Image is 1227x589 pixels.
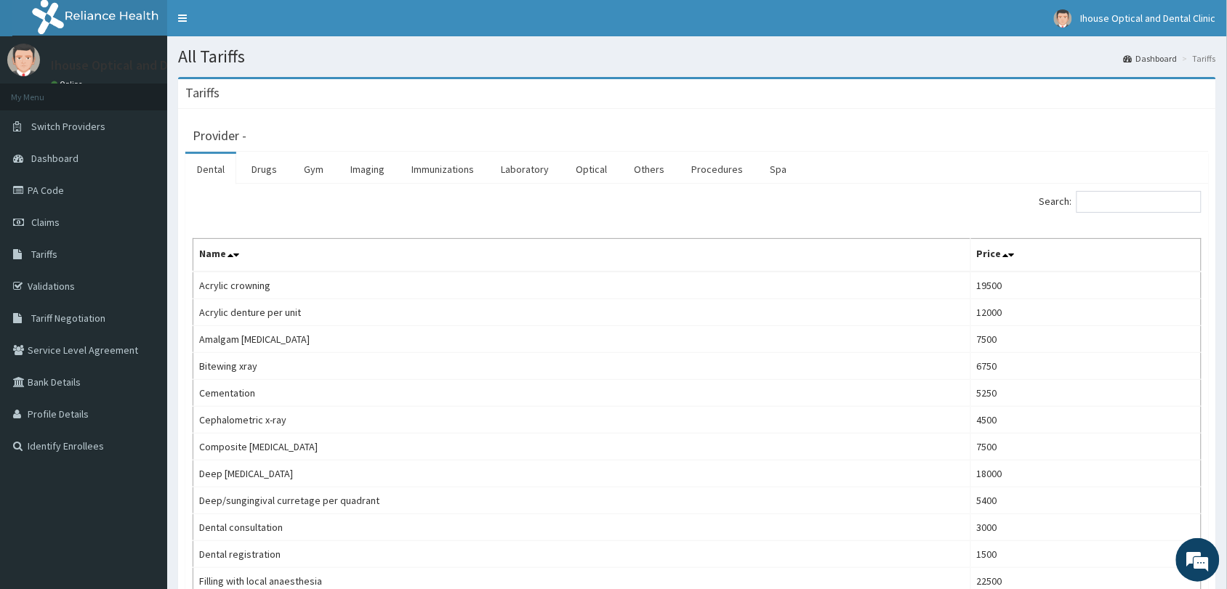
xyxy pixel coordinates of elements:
[193,514,971,541] td: Dental consultation
[1081,12,1216,25] span: Ihouse Optical and Dental Clinic
[193,129,246,142] h3: Provider -
[339,154,396,184] a: Imaging
[970,299,1201,326] td: 12000
[193,434,971,460] td: Composite [MEDICAL_DATA]
[1179,52,1216,65] li: Tariffs
[193,353,971,380] td: Bitewing xray
[178,47,1216,66] h1: All Tariffs
[489,154,560,184] a: Laboratory
[970,272,1201,299] td: 19500
[193,272,971,299] td: Acrylic crowning
[1077,191,1202,213] input: Search:
[31,248,57,261] span: Tariffs
[193,487,971,514] td: Deep/sungingival curretage per quadrant
[185,154,236,184] a: Dental
[564,154,619,184] a: Optical
[970,460,1201,487] td: 18000
[51,79,86,89] a: Online
[1054,9,1072,28] img: User Image
[970,487,1201,514] td: 5400
[400,154,486,184] a: Immunizations
[31,312,105,325] span: Tariff Negotiation
[31,216,60,229] span: Claims
[970,326,1201,353] td: 7500
[758,154,798,184] a: Spa
[31,152,79,165] span: Dashboard
[240,154,289,184] a: Drugs
[193,407,971,434] td: Cephalometric x-ray
[680,154,755,184] a: Procedures
[193,541,971,568] td: Dental registration
[970,514,1201,541] td: 3000
[292,154,335,184] a: Gym
[970,380,1201,407] td: 5250
[1039,191,1202,213] label: Search:
[970,353,1201,380] td: 6750
[970,407,1201,434] td: 4500
[51,59,232,72] p: Ihouse Optical and Dental Clinic
[622,154,676,184] a: Others
[193,299,971,326] td: Acrylic denture per unit
[193,460,971,487] td: Deep [MEDICAL_DATA]
[185,86,220,99] h3: Tariffs
[970,434,1201,460] td: 7500
[193,239,971,272] th: Name
[193,380,971,407] td: Cementation
[193,326,971,353] td: Amalgam [MEDICAL_DATA]
[1124,52,1178,65] a: Dashboard
[31,120,105,133] span: Switch Providers
[7,44,40,76] img: User Image
[970,541,1201,568] td: 1500
[970,239,1201,272] th: Price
